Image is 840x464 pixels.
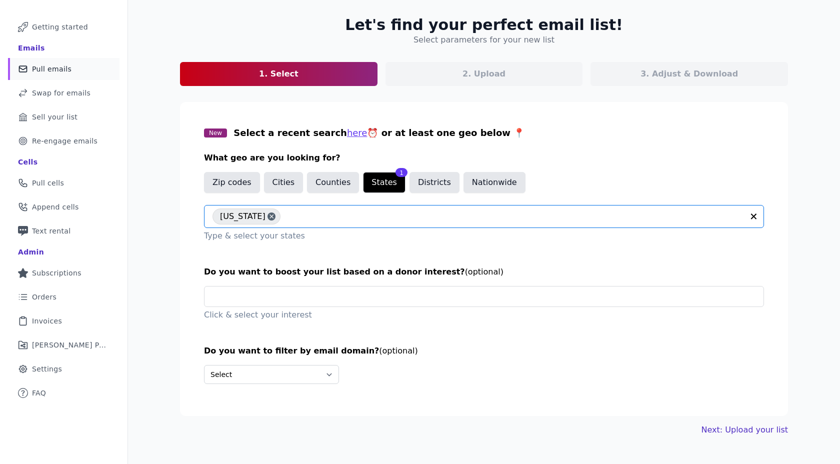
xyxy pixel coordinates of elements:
[32,136,97,146] span: Re-engage emails
[8,106,119,128] a: Sell your list
[395,168,407,177] div: 1
[8,262,119,284] a: Subscriptions
[32,268,81,278] span: Subscriptions
[8,130,119,152] a: Re-engage emails
[701,424,788,436] a: Next: Upload your list
[379,346,417,355] span: (optional)
[345,16,622,34] h2: Let's find your perfect email list!
[32,316,62,326] span: Invoices
[8,358,119,380] a: Settings
[264,172,303,193] button: Cities
[18,157,37,167] div: Cells
[204,346,379,355] span: Do you want to filter by email domain?
[220,208,265,224] span: [US_STATE]
[204,172,260,193] button: Zip codes
[363,172,405,193] button: States
[462,68,505,80] p: 2. Upload
[233,127,524,138] span: Select a recent search ⏰ or at least one geo below 📍
[32,64,71,74] span: Pull emails
[8,310,119,332] a: Invoices
[463,172,525,193] button: Nationwide
[204,230,764,242] p: Type & select your states
[204,267,465,276] span: Do you want to boost your list based on a donor interest?
[32,340,107,350] span: [PERSON_NAME] Performance
[347,126,367,140] button: here
[8,382,119,404] a: FAQ
[8,16,119,38] a: Getting started
[8,82,119,104] a: Swap for emails
[8,220,119,242] a: Text rental
[8,58,119,80] a: Pull emails
[18,247,44,257] div: Admin
[8,286,119,308] a: Orders
[32,364,62,374] span: Settings
[32,88,90,98] span: Swap for emails
[204,309,764,321] p: Click & select your interest
[32,22,88,32] span: Getting started
[180,62,377,86] a: 1. Select
[409,172,459,193] button: Districts
[18,43,45,53] div: Emails
[413,34,554,46] h4: Select parameters for your new list
[8,196,119,218] a: Append cells
[307,172,359,193] button: Counties
[32,388,46,398] span: FAQ
[8,334,119,356] a: [PERSON_NAME] Performance
[32,292,56,302] span: Orders
[32,226,71,236] span: Text rental
[259,68,298,80] p: 1. Select
[32,202,79,212] span: Append cells
[465,267,503,276] span: (optional)
[8,172,119,194] a: Pull cells
[32,178,64,188] span: Pull cells
[204,152,764,164] h3: What geo are you looking for?
[32,112,77,122] span: Sell your list
[204,128,227,137] span: New
[640,68,738,80] p: 3. Adjust & Download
